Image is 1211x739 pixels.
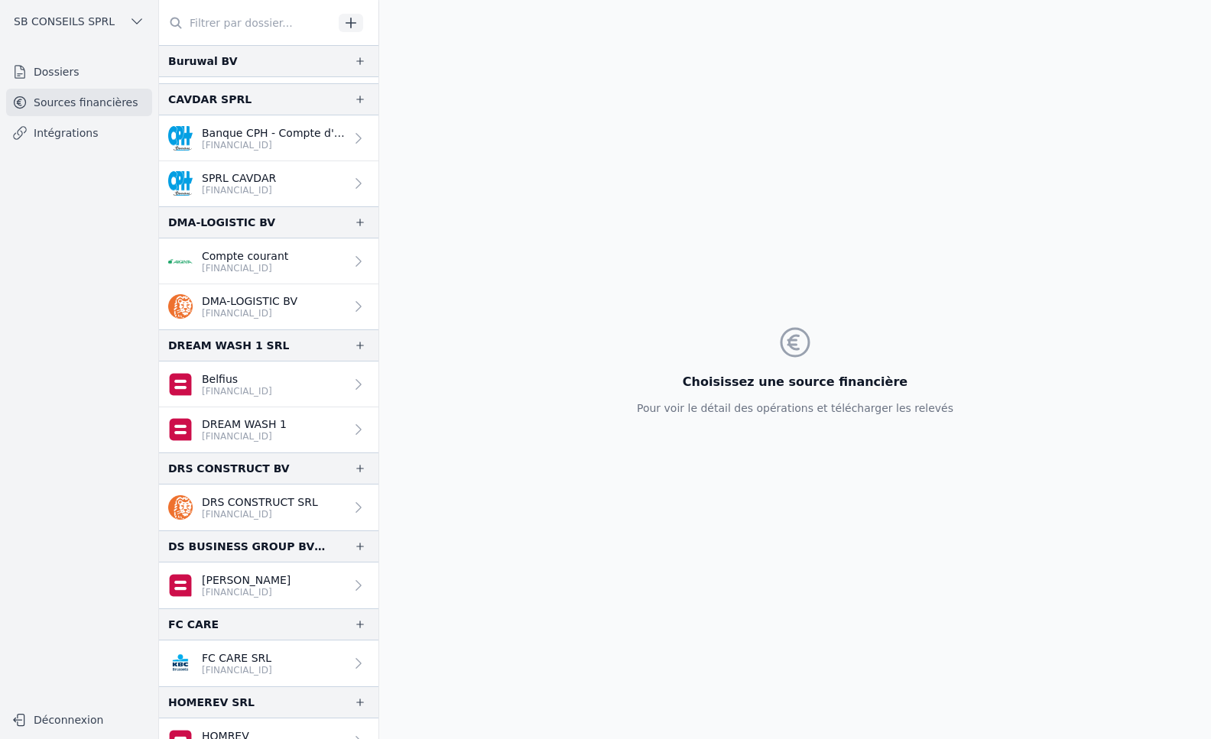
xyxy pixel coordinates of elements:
[168,372,193,397] img: belfius.png
[168,213,275,232] div: DMA-LOGISTIC BV
[168,615,219,634] div: FC CARE
[637,400,953,416] p: Pour voir le détail des opérations et télécharger les relevés
[202,650,272,666] p: FC CARE SRL
[168,459,290,478] div: DRS CONSTRUCT BV
[159,284,378,329] a: DMA-LOGISTIC BV [FINANCIAL_ID]
[202,430,287,442] p: [FINANCIAL_ID]
[6,119,152,147] a: Intégrations
[202,170,276,186] p: SPRL CAVDAR
[159,361,378,407] a: Belfius [FINANCIAL_ID]
[202,139,345,151] p: [FINANCIAL_ID]
[168,693,255,711] div: HOMEREV SRL
[159,9,333,37] input: Filtrer par dossier...
[159,238,378,284] a: Compte courant [FINANCIAL_ID]
[6,89,152,116] a: Sources financières
[168,495,193,520] img: ing.png
[168,573,193,598] img: belfius-1.png
[168,52,238,70] div: Buruwal BV
[202,664,272,676] p: [FINANCIAL_ID]
[202,125,345,141] p: Banque CPH - Compte d'épargne
[6,58,152,86] a: Dossiers
[202,307,297,319] p: [FINANCIAL_ID]
[168,126,193,151] img: BANQUE_CPH_CPHBBE75XXX.png
[6,9,152,34] button: SB CONSEILS SPRL
[6,708,152,732] button: Déconnexion
[202,248,288,264] p: Compte courant
[168,336,289,355] div: DREAM WASH 1 SRL
[202,293,297,309] p: DMA-LOGISTIC BV
[202,572,291,588] p: [PERSON_NAME]
[168,171,193,196] img: BANQUE_CPH_CPHBBE75XXX.png
[159,115,378,161] a: Banque CPH - Compte d'épargne [FINANCIAL_ID]
[159,562,378,608] a: [PERSON_NAME] [FINANCIAL_ID]
[159,407,378,452] a: DREAM WASH 1 [FINANCIAL_ID]
[202,184,276,196] p: [FINANCIAL_ID]
[202,586,291,598] p: [FINANCIAL_ID]
[168,90,252,109] div: CAVDAR SPRL
[159,485,378,530] a: DRS CONSTRUCT SRL [FINANCIAL_ID]
[202,385,272,397] p: [FINANCIAL_ID]
[168,417,193,442] img: belfius.png
[14,14,115,29] span: SB CONSEILS SPRL
[168,294,193,319] img: ing.png
[159,640,378,686] a: FC CARE SRL [FINANCIAL_ID]
[168,651,193,676] img: KBC_BRUSSELS_KREDBEBB.png
[637,373,953,391] h3: Choisissez une source financière
[202,262,288,274] p: [FINANCIAL_ID]
[168,537,330,556] div: DS BUSINESS GROUP BVBA
[168,249,193,274] img: ARGENTA_ARSPBE22.png
[202,494,318,510] p: DRS CONSTRUCT SRL
[202,416,287,432] p: DREAM WASH 1
[202,508,318,520] p: [FINANCIAL_ID]
[202,371,272,387] p: Belfius
[159,161,378,206] a: SPRL CAVDAR [FINANCIAL_ID]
